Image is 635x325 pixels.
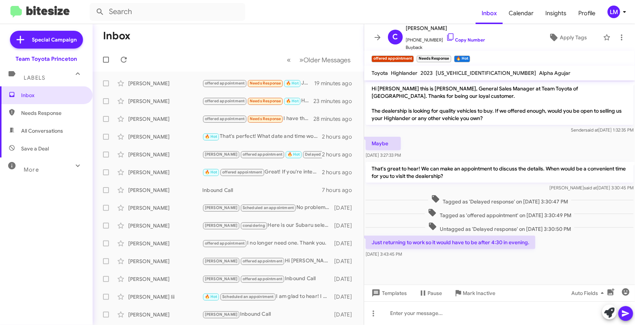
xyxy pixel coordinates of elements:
[454,56,470,62] small: 🔥 Hot
[333,222,358,229] div: [DATE]
[205,152,238,157] span: [PERSON_NAME]
[425,208,574,219] span: Tagged as 'offered appointment' on [DATE] 3:30:49 PM
[608,6,620,18] div: LM
[205,81,245,86] span: offered appointment
[205,170,217,175] span: 🔥 Hot
[250,81,281,86] span: Needs Response
[202,150,322,159] div: Yes, it was nice
[314,80,358,87] div: 19 minutes ago
[128,240,202,247] div: [PERSON_NAME]
[205,259,238,263] span: [PERSON_NAME]
[565,286,613,300] button: Auto Fields
[322,133,358,140] div: 2 hours ago
[286,99,299,103] span: 🔥 Hot
[243,205,294,210] span: Scheduled an appointment
[417,56,451,62] small: Needs Response
[463,286,495,300] span: Mark Inactive
[366,152,401,158] span: [DATE] 3:27:33 PM
[535,31,599,44] button: Apply Tags
[393,31,398,43] span: C
[425,222,574,233] span: Untagged as 'Delayed response' on [DATE] 3:30:50 PM
[128,204,202,212] div: [PERSON_NAME]
[222,170,262,175] span: offered appointment
[250,99,281,103] span: Needs Response
[128,80,202,87] div: [PERSON_NAME]
[313,97,358,105] div: 23 minutes ago
[406,24,485,33] span: [PERSON_NAME]
[476,3,503,24] a: Inbox
[366,236,535,249] p: Just returning to work so it would have to be after 4:30 in evening.
[205,312,238,317] span: [PERSON_NAME]
[205,241,245,246] span: offered appointment
[205,99,245,103] span: offered appointment
[243,152,283,157] span: offered appointment
[205,276,238,281] span: [PERSON_NAME]
[428,286,442,300] span: Pause
[413,286,448,300] button: Pause
[202,97,313,105] div: Has [PERSON_NAME] towed the Camry to the dealership?
[243,276,283,281] span: offered appointment
[205,294,217,299] span: 🔥 Hot
[205,116,245,121] span: offered appointment
[539,3,572,24] span: Insights
[448,286,501,300] button: Mark Inactive
[333,240,358,247] div: [DATE]
[202,292,333,301] div: I am glad to hear! I am doing well as well thank you! I do have a driver's License though from th...
[571,127,634,133] span: Sender [DATE] 1:32:35 PM
[128,293,202,301] div: [PERSON_NAME] Iii
[21,109,84,117] span: Needs Response
[202,186,322,194] div: Inbound Call
[24,166,39,173] span: More
[128,311,202,318] div: [PERSON_NAME]
[283,52,355,67] nav: Page navigation example
[333,293,358,301] div: [DATE]
[128,222,202,229] div: [PERSON_NAME]
[286,81,299,86] span: 🔥 Hot
[322,186,358,194] div: 7 hours ago
[446,37,485,43] a: Copy Number
[366,162,634,183] p: That's great to hear! We can make an appointment to discuss the details. When would be a convenie...
[585,127,598,133] span: said at
[128,97,202,105] div: [PERSON_NAME]
[202,132,322,141] div: That's perfect! What date and time works best? We are open until 8pm [DATE]
[333,311,358,318] div: [DATE]
[364,286,413,300] button: Templates
[202,239,333,248] div: I no longer need one. Thank you.
[366,82,634,125] p: Hi [PERSON_NAME] this is [PERSON_NAME], General Sales Manager at Team Toyota of [GEOGRAPHIC_DATA]...
[366,137,401,150] p: Maybe
[295,52,355,67] button: Next
[571,286,607,300] span: Auto Fields
[202,115,313,123] div: I have the most awesome Smart car, $8,499
[222,294,274,299] span: Scheduled an appointment
[21,127,63,135] span: All Conversations
[560,31,587,44] span: Apply Tags
[333,204,358,212] div: [DATE]
[428,195,571,205] span: Tagged as 'Delayed response' on [DATE] 3:30:47 PM
[305,152,339,157] span: Delayed response
[128,169,202,176] div: [PERSON_NAME]
[103,30,130,42] h1: Inbox
[333,275,358,283] div: [DATE]
[205,223,238,228] span: [PERSON_NAME]
[366,251,402,257] span: [DATE] 3:43:45 PM
[503,3,539,24] a: Calendar
[287,152,300,157] span: 🔥 Hot
[202,275,333,283] div: Inbound Call
[406,33,485,44] span: [PHONE_NUMBER]
[322,151,358,158] div: 2 hours ago
[205,205,238,210] span: [PERSON_NAME]
[370,286,407,300] span: Templates
[202,168,322,176] div: Great! If you're interested in selling your vehicle, let's schedule an appointment to discuss the...
[128,275,202,283] div: [PERSON_NAME]
[243,259,283,263] span: offered appointment
[420,70,433,76] span: 2023
[202,203,333,212] div: No problem at all! 4 o'clock works just fine. Looking forward to seeing you then!
[549,185,634,190] span: [PERSON_NAME] [DATE] 3:30:45 PM
[601,6,627,18] button: LM
[128,133,202,140] div: [PERSON_NAME]
[128,151,202,158] div: [PERSON_NAME]
[391,70,418,76] span: Highlander
[372,70,388,76] span: Toyota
